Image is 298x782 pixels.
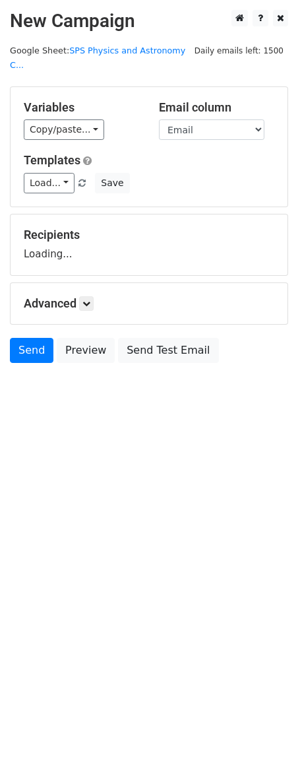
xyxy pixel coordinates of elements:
h5: Advanced [24,296,274,311]
a: Daily emails left: 1500 [190,46,288,55]
a: Send [10,338,53,363]
a: Preview [57,338,115,363]
span: Daily emails left: 1500 [190,44,288,58]
button: Save [95,173,129,193]
h5: Recipients [24,228,274,242]
a: Send Test Email [118,338,218,363]
h5: Variables [24,100,139,115]
a: Copy/paste... [24,119,104,140]
a: SPS Physics and Astronomy C... [10,46,185,71]
div: Loading... [24,228,274,262]
small: Google Sheet: [10,46,185,71]
a: Load... [24,173,74,193]
h2: New Campaign [10,10,288,32]
a: Templates [24,153,80,167]
h5: Email column [159,100,274,115]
